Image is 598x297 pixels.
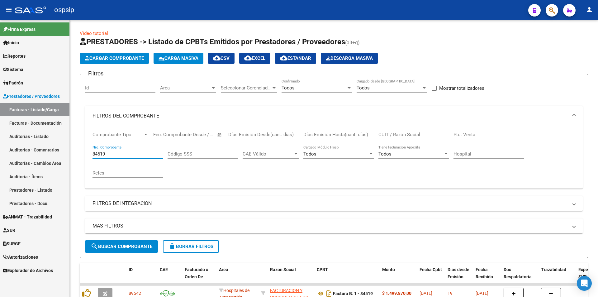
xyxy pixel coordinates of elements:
input: Fecha inicio [153,132,178,137]
span: 19 [448,291,453,296]
span: Razón Social [270,267,296,272]
span: Facturado x Orden De [185,267,208,279]
span: Area [219,267,228,272]
span: EXCEL [244,55,265,61]
span: Monto [382,267,395,272]
div: Open Intercom Messenger [577,276,592,291]
span: SURGE [3,240,21,247]
mat-icon: cloud_download [244,54,252,62]
span: ID [129,267,133,272]
mat-icon: menu [5,6,12,13]
button: Borrar Filtros [163,240,219,253]
mat-panel-title: MAS FILTROS [93,223,568,229]
span: Fecha Recibido [476,267,493,279]
span: CAE [160,267,168,272]
span: Trazabilidad [541,267,566,272]
mat-icon: search [91,242,98,250]
datatable-header-cell: Fecha Recibido [473,263,501,290]
span: ANMAT - Trazabilidad [3,213,52,220]
button: Estandar [275,53,316,64]
span: Cargar Comprobante [85,55,144,61]
span: Días desde Emisión [448,267,469,279]
mat-icon: person [586,6,593,13]
mat-expansion-panel-header: FILTROS DE INTEGRACION [85,196,583,211]
div: FILTROS DEL COMPROBANTE [85,126,583,189]
strong: Factura B: 1 - 84519 [333,291,373,296]
span: Todos [357,85,370,91]
button: CSV [208,53,235,64]
datatable-header-cell: Facturado x Orden De [182,263,216,290]
datatable-header-cell: Trazabilidad [539,263,576,290]
span: CSV [213,55,230,61]
datatable-header-cell: Días desde Emisión [445,263,473,290]
button: Cargar Comprobante [80,53,149,64]
button: Buscar Comprobante [85,240,158,253]
span: Doc Respaldatoria [504,267,532,279]
mat-expansion-panel-header: FILTROS DEL COMPROBANTE [85,106,583,126]
span: Inicio [3,39,19,46]
span: Todos [303,151,316,157]
input: Fecha fin [184,132,214,137]
datatable-header-cell: Fecha Cpbt [417,263,445,290]
datatable-header-cell: Razón Social [268,263,314,290]
button: Open calendar [216,132,223,139]
button: Descarga Masiva [321,53,378,64]
span: Buscar Comprobante [91,244,152,249]
h3: Filtros [85,69,107,78]
span: Explorador de Archivos [3,267,53,274]
datatable-header-cell: CAE [157,263,182,290]
span: CPBT [317,267,328,272]
span: 89542 [129,291,141,296]
mat-expansion-panel-header: MAS FILTROS [85,218,583,233]
strong: $ 1.499.870,00 [382,291,411,296]
span: Padrón [3,79,23,86]
span: Todos [378,151,392,157]
span: Carga Masiva [159,55,198,61]
span: Autorizaciones [3,254,38,261]
span: Seleccionar Gerenciador [221,85,271,91]
button: EXCEL [239,53,270,64]
span: Firma Express [3,26,36,33]
span: Descarga Masiva [326,55,373,61]
datatable-header-cell: ID [126,263,157,290]
span: Comprobante Tipo [93,132,143,137]
span: [DATE] [420,291,432,296]
mat-icon: cloud_download [213,54,221,62]
span: PRESTADORES -> Listado de CPBTs Emitidos por Prestadores / Proveedores [80,37,345,46]
span: [DATE] [476,291,488,296]
mat-icon: cloud_download [280,54,287,62]
datatable-header-cell: Area [216,263,259,290]
mat-icon: delete [168,242,176,250]
span: - ospsip [49,3,74,17]
span: SUR [3,227,15,234]
span: Reportes [3,53,26,60]
span: (alt+q) [345,40,360,46]
span: Estandar [280,55,311,61]
datatable-header-cell: Monto [380,263,417,290]
span: Fecha Cpbt [420,267,442,272]
datatable-header-cell: Doc Respaldatoria [501,263,539,290]
span: Mostrar totalizadores [439,84,484,92]
datatable-header-cell: CPBT [314,263,380,290]
span: Todos [282,85,295,91]
a: Video tutorial [80,31,108,36]
mat-panel-title: FILTROS DEL COMPROBANTE [93,113,568,119]
mat-panel-title: FILTROS DE INTEGRACION [93,200,568,207]
span: Borrar Filtros [168,244,213,249]
span: Sistema [3,66,23,73]
app-download-masive: Descarga masiva de comprobantes (adjuntos) [321,53,378,64]
span: Area [160,85,211,91]
span: CAE Válido [243,151,293,157]
button: Carga Masiva [154,53,203,64]
span: Prestadores / Proveedores [3,93,60,100]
